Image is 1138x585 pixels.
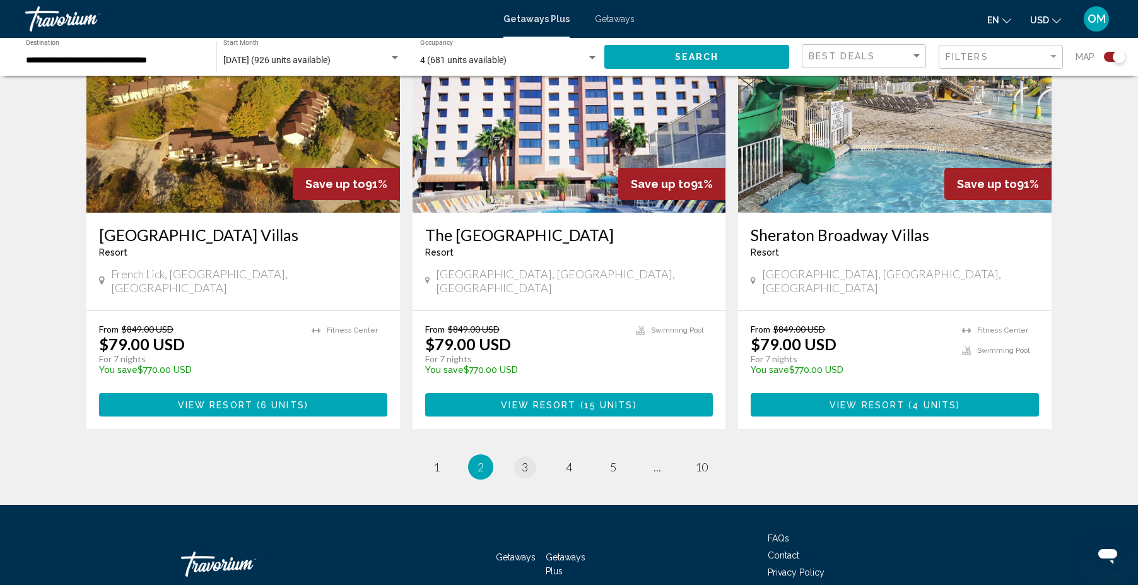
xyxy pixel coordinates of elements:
span: Save up to [305,177,365,191]
a: Getaways Plus [546,552,585,576]
span: ( ) [576,400,636,410]
span: $849.00 USD [122,324,173,334]
span: Resort [751,247,779,257]
span: 1 [433,460,440,474]
span: 15 units [584,400,633,410]
div: 91% [293,168,400,200]
button: Change language [987,11,1011,29]
div: 91% [618,168,725,200]
a: FAQs [768,533,789,543]
span: ... [654,460,661,474]
button: View Resort(15 units) [425,393,713,417]
span: From [99,324,119,334]
span: 10 [695,460,708,474]
span: en [987,15,999,25]
p: $770.00 USD [425,365,624,375]
button: Search [604,45,789,68]
span: From [751,324,770,334]
span: 3 [522,460,528,474]
button: User Menu [1080,6,1113,32]
a: Getaways [496,552,536,562]
span: From [425,324,445,334]
mat-select: Sort by [809,51,922,62]
span: ( ) [253,400,308,410]
p: $79.00 USD [751,334,836,353]
p: $79.00 USD [425,334,511,353]
span: OM [1088,13,1106,25]
span: [DATE] (926 units available) [223,55,331,65]
img: 1788E01X.jpg [86,11,400,213]
span: View Resort [178,400,253,410]
a: Travorium [25,6,491,32]
p: $770.00 USD [99,365,299,375]
span: You save [425,365,464,375]
span: View Resort [501,400,576,410]
ul: Pagination [86,454,1052,480]
span: Filters [946,52,988,62]
span: Fitness Center [977,326,1028,334]
a: Getaways [595,14,635,24]
span: Save up to [957,177,1017,191]
button: Filter [939,44,1063,70]
img: 4322O01X.jpg [738,11,1052,213]
a: Sheraton Broadway Villas [751,225,1039,244]
button: Change currency [1030,11,1061,29]
a: [GEOGRAPHIC_DATA] Villas [99,225,387,244]
span: French Lick, [GEOGRAPHIC_DATA], [GEOGRAPHIC_DATA] [111,267,387,295]
span: [GEOGRAPHIC_DATA], [GEOGRAPHIC_DATA], [GEOGRAPHIC_DATA] [762,267,1039,295]
p: For 7 nights [751,353,949,365]
span: You save [99,365,138,375]
span: Map [1076,48,1094,66]
span: 4 units [912,400,956,410]
span: $849.00 USD [773,324,825,334]
a: Privacy Policy [768,567,824,577]
span: Best Deals [809,51,875,61]
span: 4 (681 units available) [420,55,507,65]
span: $849.00 USD [448,324,500,334]
button: View Resort(4 units) [751,393,1039,417]
span: You save [751,365,789,375]
span: Resort [425,247,454,257]
p: $79.00 USD [99,334,185,353]
span: View Resort [830,400,905,410]
span: 5 [610,460,616,474]
span: Save up to [631,177,691,191]
a: Getaways Plus [503,14,570,24]
a: Travorium [181,545,307,583]
a: Contact [768,550,799,560]
span: Swimming Pool [651,326,703,334]
p: For 7 nights [99,353,299,365]
span: ( ) [905,400,960,410]
span: Search [675,52,719,62]
span: [GEOGRAPHIC_DATA], [GEOGRAPHIC_DATA], [GEOGRAPHIC_DATA] [436,267,713,295]
span: 4 [566,460,572,474]
span: Fitness Center [327,326,378,334]
span: Resort [99,247,127,257]
a: The [GEOGRAPHIC_DATA] [425,225,713,244]
img: 1837E01L.jpg [413,11,726,213]
p: For 7 nights [425,353,624,365]
span: 2 [478,460,484,474]
button: View Resort(6 units) [99,393,387,417]
span: Swimming Pool [977,346,1029,355]
iframe: Button to launch messaging window [1088,535,1128,575]
div: 91% [944,168,1052,200]
span: USD [1030,15,1049,25]
p: $770.00 USD [751,365,949,375]
span: 6 units [261,400,305,410]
